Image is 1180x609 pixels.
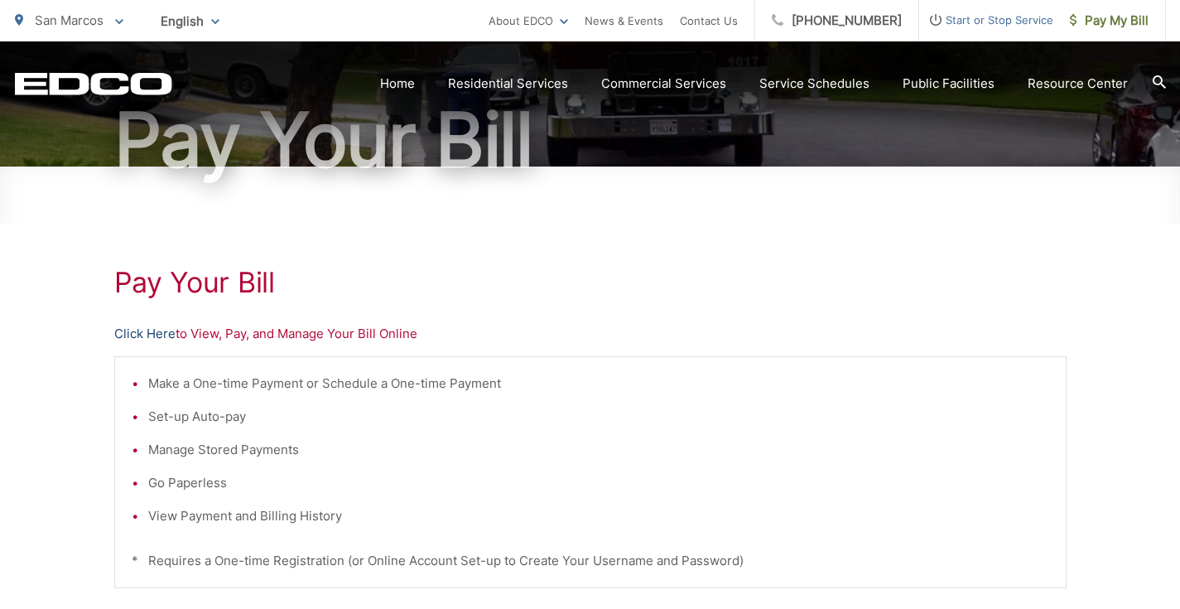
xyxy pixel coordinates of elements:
a: Resource Center [1028,74,1128,94]
a: Click Here [114,324,176,344]
h1: Pay Your Bill [114,266,1067,299]
a: About EDCO [489,11,568,31]
li: Set-up Auto-pay [148,407,1049,427]
a: Commercial Services [601,74,726,94]
p: to View, Pay, and Manage Your Bill Online [114,324,1067,344]
li: Go Paperless [148,473,1049,493]
li: Make a One-time Payment or Schedule a One-time Payment [148,374,1049,394]
li: View Payment and Billing History [148,506,1049,526]
a: Contact Us [680,11,738,31]
a: Home [380,74,415,94]
a: News & Events [585,11,663,31]
a: Service Schedules [759,74,869,94]
li: Manage Stored Payments [148,440,1049,460]
a: EDCD logo. Return to the homepage. [15,72,172,95]
span: San Marcos [35,12,104,28]
p: * Requires a One-time Registration (or Online Account Set-up to Create Your Username and Password) [132,551,1049,571]
span: English [148,7,232,36]
a: Residential Services [448,74,568,94]
h1: Pay Your Bill [15,99,1166,181]
a: Public Facilities [903,74,995,94]
span: Pay My Bill [1070,11,1149,31]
